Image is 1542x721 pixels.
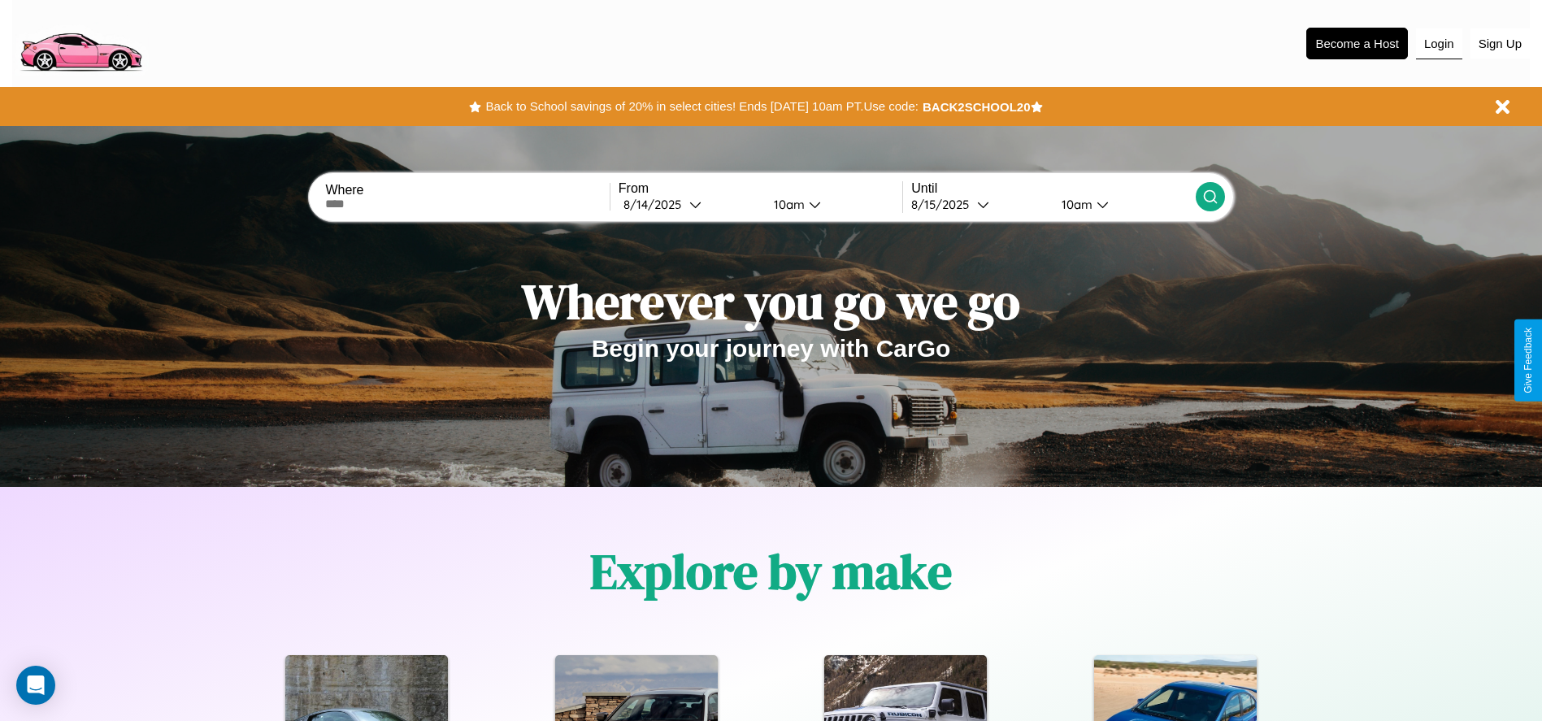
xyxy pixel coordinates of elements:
[481,95,922,118] button: Back to School savings of 20% in select cities! Ends [DATE] 10am PT.Use code:
[623,197,689,212] div: 8 / 14 / 2025
[911,197,977,212] div: 8 / 15 / 2025
[12,8,149,76] img: logo
[619,181,902,196] label: From
[766,197,809,212] div: 10am
[1470,28,1530,59] button: Sign Up
[16,666,55,705] div: Open Intercom Messenger
[761,196,903,213] button: 10am
[590,538,952,605] h1: Explore by make
[911,181,1195,196] label: Until
[1049,196,1196,213] button: 10am
[1053,197,1097,212] div: 10am
[1416,28,1462,59] button: Login
[923,100,1031,114] b: BACK2SCHOOL20
[1306,28,1408,59] button: Become a Host
[325,183,609,198] label: Where
[619,196,761,213] button: 8/14/2025
[1522,328,1534,393] div: Give Feedback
